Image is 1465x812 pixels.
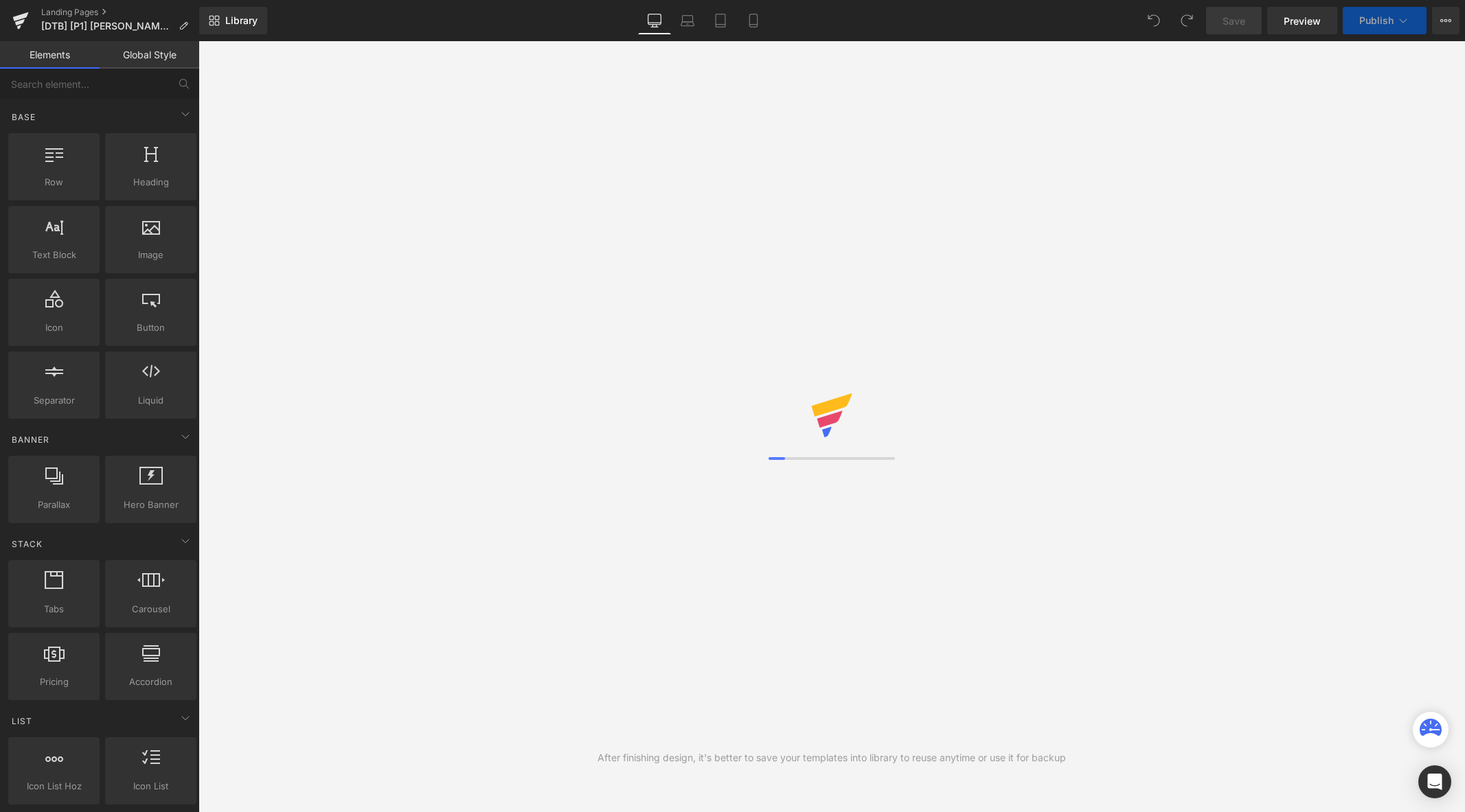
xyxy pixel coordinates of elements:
[1284,14,1321,28] span: Preview
[109,675,192,689] span: Accordion
[109,175,192,189] span: Heading
[671,7,704,34] a: Laptop
[10,715,34,728] span: List
[1432,7,1460,34] button: More
[109,779,192,793] span: Icon List
[12,321,95,335] span: Icon
[1418,765,1451,798] div: Open Intercom Messenger
[1140,7,1168,34] button: Undo
[704,7,737,34] a: Tablet
[1173,7,1201,34] button: Redo
[598,750,1066,765] div: After finishing design, it's better to save your templates into library to reuse anytime or use i...
[737,7,770,34] a: Mobile
[12,498,95,512] span: Parallax
[12,248,95,262] span: Text Block
[225,14,258,27] span: Library
[41,7,199,18] a: Landing Pages
[10,111,37,124] span: Base
[199,7,267,34] a: New Library
[12,602,95,616] span: Tabs
[12,393,95,408] span: Separator
[109,321,192,335] span: Button
[1223,14,1245,28] span: Save
[12,675,95,689] span: Pricing
[12,779,95,793] span: Icon List Hoz
[109,602,192,616] span: Carousel
[100,41,199,69] a: Global Style
[638,7,671,34] a: Desktop
[1359,15,1394,26] span: Publish
[1343,7,1427,34] button: Publish
[10,433,51,446] span: Banner
[109,393,192,408] span: Liquid
[10,537,44,550] span: Stack
[1267,7,1337,34] a: Preview
[109,498,192,512] span: Hero Banner
[41,21,173,32] span: [DTB] [P1] [PERSON_NAME] Med Spa Natural Facelift $99.95/$377
[109,248,192,262] span: Image
[12,175,95,189] span: Row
